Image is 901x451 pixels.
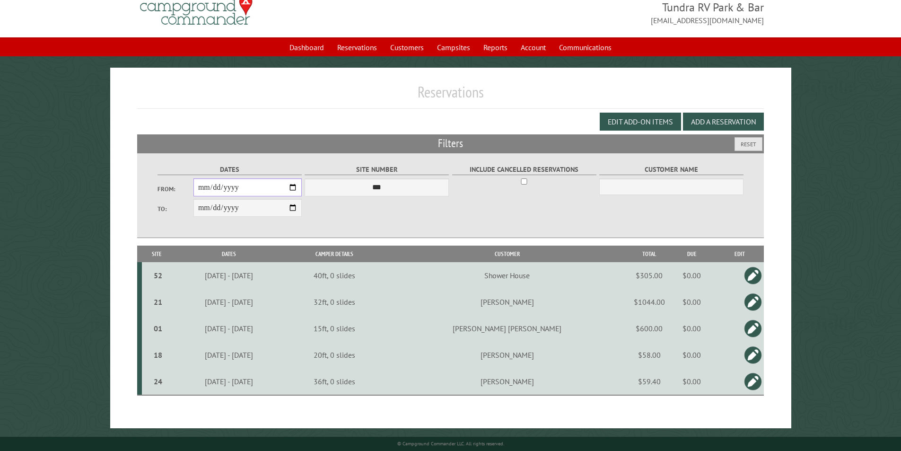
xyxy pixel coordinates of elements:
td: 40ft, 0 slides [285,262,384,289]
th: Camper Details [285,246,384,262]
td: $58.00 [630,342,668,368]
label: To: [157,204,193,213]
label: Site Number [305,164,449,175]
td: [PERSON_NAME] [PERSON_NAME] [384,315,630,342]
h2: Filters [137,134,764,152]
td: [PERSON_NAME] [384,289,630,315]
a: Customers [385,38,429,56]
td: 36ft, 0 slides [285,368,384,395]
div: 52 [146,271,171,280]
td: 32ft, 0 slides [285,289,384,315]
small: © Campground Commander LLC. All rights reserved. [397,441,504,447]
td: $0.00 [668,342,716,368]
td: 20ft, 0 slides [285,342,384,368]
label: Customer Name [599,164,744,175]
td: $305.00 [630,262,668,289]
td: $0.00 [668,262,716,289]
th: Total [630,246,668,262]
td: $1044.00 [630,289,668,315]
td: $0.00 [668,315,716,342]
label: Include Cancelled Reservations [452,164,596,175]
a: Reservations [332,38,383,56]
th: Site [142,246,172,262]
div: 01 [146,324,171,333]
td: $0.00 [668,289,716,315]
a: Communications [553,38,617,56]
td: [PERSON_NAME] [384,342,630,368]
div: [DATE] - [DATE] [174,350,284,360]
button: Reset [735,137,762,151]
div: 21 [146,297,171,307]
td: 15ft, 0 slides [285,315,384,342]
a: Account [515,38,551,56]
label: Dates [157,164,302,175]
div: 24 [146,377,171,386]
a: Campsites [431,38,476,56]
button: Add a Reservation [683,113,764,131]
div: [DATE] - [DATE] [174,297,284,307]
label: From: [157,185,193,194]
div: [DATE] - [DATE] [174,324,284,333]
th: Edit [716,246,764,262]
div: 18 [146,350,171,360]
button: Edit Add-on Items [600,113,681,131]
td: [PERSON_NAME] [384,368,630,395]
td: $0.00 [668,368,716,395]
th: Dates [172,246,285,262]
div: [DATE] - [DATE] [174,271,284,280]
a: Dashboard [284,38,330,56]
a: Reports [478,38,513,56]
td: Shower House [384,262,630,289]
td: $600.00 [630,315,668,342]
div: [DATE] - [DATE] [174,377,284,386]
th: Customer [384,246,630,262]
th: Due [668,246,716,262]
td: $59.40 [630,368,668,395]
h1: Reservations [137,83,764,109]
